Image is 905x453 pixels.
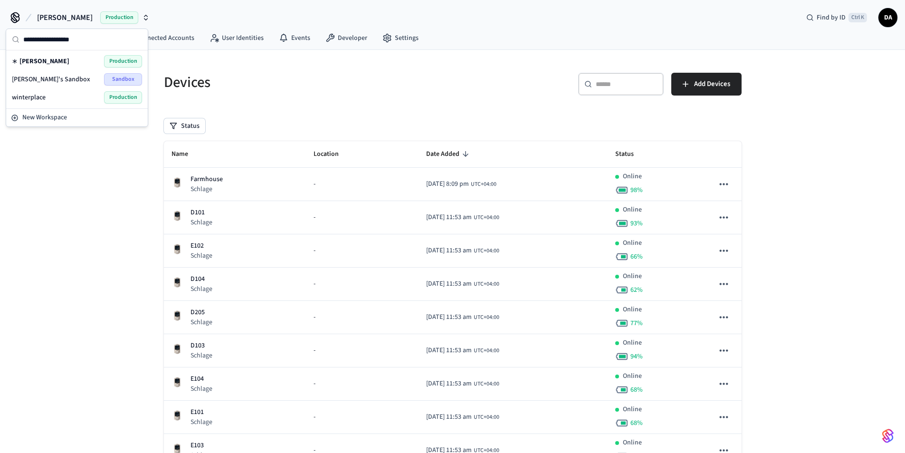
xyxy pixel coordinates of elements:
[426,212,472,222] span: [DATE] 11:53 am
[623,371,642,381] p: Online
[171,310,183,321] img: Schlage Sense Smart Deadbolt with Camelot Trim, Front
[191,407,212,417] p: E101
[314,279,315,289] span: -
[623,238,642,248] p: Online
[191,341,212,351] p: D103
[19,57,69,66] span: [PERSON_NAME]
[100,11,138,24] span: Production
[630,285,643,295] span: 62 %
[12,75,90,84] span: [PERSON_NAME]'s Sandbox
[474,213,499,222] span: UTC+04:00
[474,280,499,289] span: UTC+04:00
[314,346,315,356] span: -
[314,212,315,222] span: -
[426,246,499,256] div: Asia/Yerevan
[630,219,643,228] span: 93 %
[164,73,447,92] h5: Devices
[191,284,212,294] p: Schlage
[104,73,142,86] span: Sandbox
[879,9,896,26] span: DA
[164,118,205,134] button: Status
[474,347,499,355] span: UTC+04:00
[191,251,212,260] p: Schlage
[171,277,183,288] img: Schlage Sense Smart Deadbolt with Camelot Trim, Front
[848,13,867,22] span: Ctrl K
[426,246,472,256] span: [DATE] 11:53 am
[318,29,375,47] a: Developer
[171,376,183,388] img: Schlage Sense Smart Deadbolt with Camelot Trim, Front
[630,418,643,428] span: 68 %
[471,180,496,189] span: UTC+04:00
[37,12,93,23] span: [PERSON_NAME]
[314,412,315,422] span: -
[191,417,212,427] p: Schlage
[623,438,642,448] p: Online
[171,177,183,188] img: Schlage Sense Smart Deadbolt with Camelot Trim, Front
[22,113,67,123] span: New Workspace
[623,405,642,414] p: Online
[171,147,200,162] span: Name
[623,205,642,215] p: Online
[799,9,875,26] div: Find by IDCtrl K
[623,172,642,182] p: Online
[7,110,147,125] button: New Workspace
[104,55,142,67] span: Production
[191,384,212,394] p: Schlage
[191,441,212,451] p: E103
[630,185,643,195] span: 98 %
[426,379,472,389] span: [DATE] 11:53 am
[191,184,223,194] p: Schlage
[474,413,499,422] span: UTC+04:00
[882,428,894,443] img: SeamLogoGradient.69752ec5.svg
[630,318,643,328] span: 77 %
[426,279,499,289] div: Asia/Yerevan
[314,147,351,162] span: Location
[171,343,183,355] img: Schlage Sense Smart Deadbolt with Camelot Trim, Front
[426,179,496,189] div: Asia/Yerevan
[426,346,472,356] span: [DATE] 11:53 am
[191,208,212,218] p: D101
[623,305,642,315] p: Online
[171,210,183,222] img: Schlage Sense Smart Deadbolt with Camelot Trim, Front
[426,312,472,322] span: [DATE] 11:53 am
[191,174,223,184] p: Farmhouse
[202,29,271,47] a: User Identities
[426,147,472,162] span: Date Added
[191,241,212,251] p: E102
[878,8,897,27] button: DA
[671,73,742,96] button: Add Devices
[426,212,499,222] div: Asia/Yerevan
[426,346,499,356] div: Asia/Yerevan
[694,78,730,90] span: Add Devices
[474,247,499,255] span: UTC+04:00
[474,380,499,388] span: UTC+04:00
[615,147,646,162] span: Status
[375,29,426,47] a: Settings
[191,274,212,284] p: D104
[314,246,315,256] span: -
[271,29,318,47] a: Events
[426,279,472,289] span: [DATE] 11:53 am
[623,271,642,281] p: Online
[426,379,499,389] div: Asia/Yerevan
[630,385,643,395] span: 68 %
[474,313,499,322] span: UTC+04:00
[191,351,212,360] p: Schlage
[314,312,315,322] span: -
[630,352,643,361] span: 94 %
[426,412,472,422] span: [DATE] 11:53 am
[426,412,499,422] div: Asia/Yerevan
[426,179,469,189] span: [DATE] 8:09 pm
[104,91,142,104] span: Production
[191,318,212,327] p: Schlage
[191,218,212,227] p: Schlage
[6,50,148,108] div: Suggestions
[314,379,315,389] span: -
[426,312,499,322] div: Asia/Yerevan
[630,252,643,261] span: 66 %
[191,374,212,384] p: E104
[623,338,642,348] p: Online
[171,410,183,421] img: Schlage Sense Smart Deadbolt with Camelot Trim, Front
[116,29,202,47] a: Connected Accounts
[817,13,846,22] span: Find by ID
